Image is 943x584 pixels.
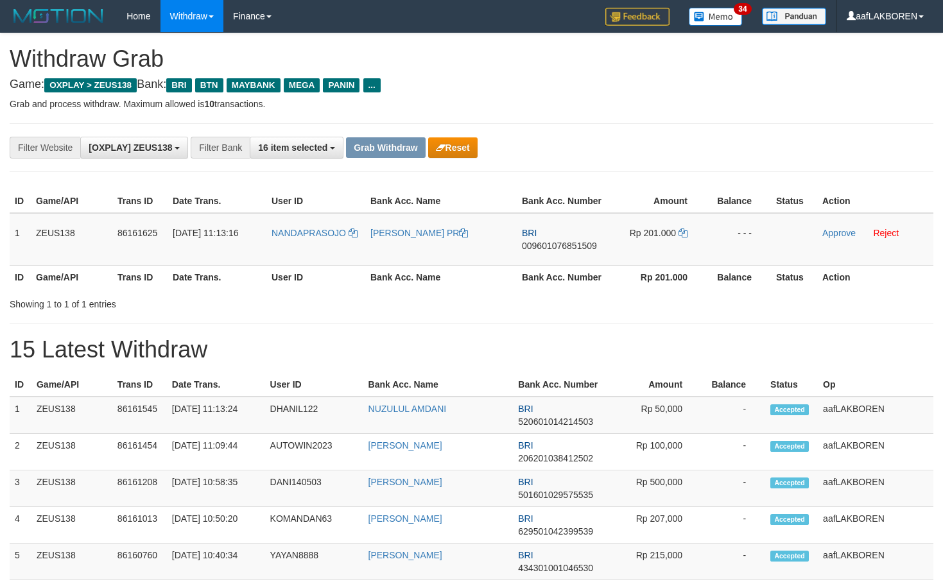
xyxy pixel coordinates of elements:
td: Rp 500,000 [605,470,702,507]
span: Copy 629501042399539 to clipboard [518,526,593,537]
td: 2 [10,434,31,470]
th: Bank Acc. Name [365,265,517,289]
th: Rp 201.000 [610,265,707,289]
img: Feedback.jpg [605,8,670,26]
div: Showing 1 to 1 of 1 entries [10,293,383,311]
span: MEGA [284,78,320,92]
a: NUZULUL AMDANI [368,404,447,414]
img: MOTION_logo.png [10,6,107,26]
td: aafLAKBOREN [818,544,933,580]
td: AUTOWIN2023 [265,434,363,470]
th: Amount [605,373,702,397]
td: - [702,470,765,507]
th: Game/API [31,265,112,289]
span: PANIN [323,78,359,92]
span: Accepted [770,404,809,415]
span: BRI [518,440,533,451]
a: Copy 201000 to clipboard [679,228,688,238]
span: 86161625 [117,228,157,238]
img: panduan.png [762,8,826,25]
span: BRI [166,78,191,92]
td: 86161545 [112,397,167,434]
div: Filter Bank [191,137,250,159]
td: 86160760 [112,544,167,580]
td: ZEUS138 [31,397,112,434]
span: Accepted [770,441,809,452]
th: Status [771,189,817,213]
th: Balance [707,189,771,213]
td: - [702,434,765,470]
td: [DATE] 10:58:35 [167,470,265,507]
td: 1 [10,213,31,266]
span: BTN [195,78,223,92]
td: Rp 50,000 [605,397,702,434]
h1: Withdraw Grab [10,46,933,72]
td: [DATE] 11:09:44 [167,434,265,470]
td: DHANIL122 [265,397,363,434]
span: [DATE] 11:13:16 [173,228,238,238]
th: ID [10,189,31,213]
th: Status [771,265,817,289]
a: Reject [873,228,899,238]
td: [DATE] 10:50:20 [167,507,265,544]
span: Copy 206201038412502 to clipboard [518,453,593,463]
th: Trans ID [112,373,167,397]
th: User ID [266,265,365,289]
span: [OXPLAY] ZEUS138 [89,142,172,153]
strong: 10 [204,99,214,109]
td: 4 [10,507,31,544]
span: 16 item selected [258,142,327,153]
span: OXPLAY > ZEUS138 [44,78,137,92]
a: NANDAPRASOJO [272,228,358,238]
button: 16 item selected [250,137,343,159]
span: BRI [522,228,537,238]
td: ZEUS138 [31,507,112,544]
td: KOMANDAN63 [265,507,363,544]
td: - [702,507,765,544]
td: 1 [10,397,31,434]
span: Rp 201.000 [630,228,676,238]
td: ZEUS138 [31,213,112,266]
div: Filter Website [10,137,80,159]
td: DANI140503 [265,470,363,507]
span: ... [363,78,381,92]
td: Rp 215,000 [605,544,702,580]
th: ID [10,265,31,289]
span: Copy 501601029575535 to clipboard [518,490,593,500]
td: - - - [707,213,771,266]
a: [PERSON_NAME] [368,550,442,560]
button: Reset [428,137,478,158]
td: aafLAKBOREN [818,434,933,470]
a: [PERSON_NAME] [368,440,442,451]
button: Grab Withdraw [346,137,425,158]
th: Op [818,373,933,397]
td: Rp 100,000 [605,434,702,470]
img: Button%20Memo.svg [689,8,743,26]
th: Bank Acc. Name [365,189,517,213]
th: Action [817,189,933,213]
button: [OXPLAY] ZEUS138 [80,137,188,159]
th: Game/API [31,373,112,397]
span: Accepted [770,514,809,525]
th: Bank Acc. Number [517,265,610,289]
span: Copy 434301001046530 to clipboard [518,563,593,573]
th: Date Trans. [168,189,266,213]
td: - [702,544,765,580]
span: BRI [518,477,533,487]
td: [DATE] 10:40:34 [167,544,265,580]
td: 86161208 [112,470,167,507]
span: BRI [518,550,533,560]
th: Amount [610,189,707,213]
th: User ID [266,189,365,213]
td: [DATE] 11:13:24 [167,397,265,434]
th: Bank Acc. Name [363,373,514,397]
td: ZEUS138 [31,544,112,580]
td: aafLAKBOREN [818,507,933,544]
span: MAYBANK [227,78,281,92]
th: Balance [702,373,765,397]
td: aafLAKBOREN [818,470,933,507]
th: Bank Acc. Number [517,189,610,213]
a: Approve [822,228,856,238]
span: 34 [734,3,751,15]
td: 3 [10,470,31,507]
